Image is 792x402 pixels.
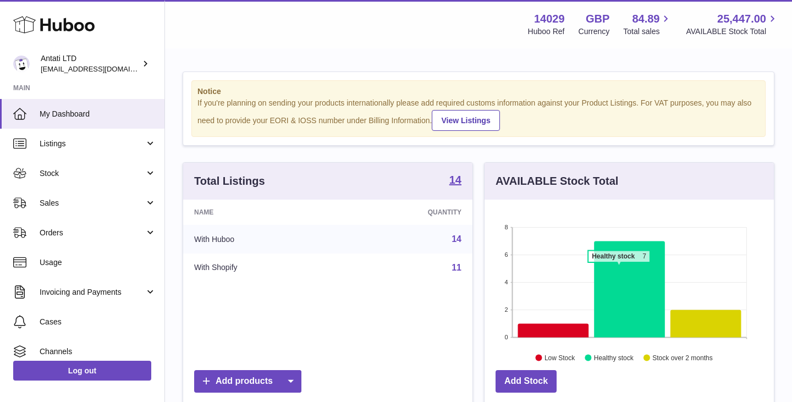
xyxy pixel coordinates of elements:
span: Total sales [623,26,672,37]
strong: GBP [586,12,609,26]
strong: Notice [197,86,760,97]
span: 84.89 [632,12,659,26]
strong: 14029 [534,12,565,26]
text: Low Stock [544,354,575,361]
span: Usage [40,257,156,268]
img: toufic@antatiskin.com [13,56,30,72]
text: 4 [504,279,508,285]
span: Listings [40,139,145,149]
td: With Shopify [183,254,339,282]
strong: 14 [449,174,461,185]
text: Healthy stock [594,354,634,361]
h3: Total Listings [194,174,265,189]
text: 2 [504,306,508,313]
span: Channels [40,346,156,357]
span: 25,447.00 [717,12,766,26]
a: 14 [449,174,461,188]
a: Add Stock [496,370,557,393]
th: Name [183,200,339,225]
a: View Listings [432,110,499,131]
span: Orders [40,228,145,238]
a: 25,447.00 AVAILABLE Stock Total [686,12,779,37]
a: 84.89 Total sales [623,12,672,37]
text: Stock over 2 months [652,354,712,361]
div: Antati LTD [41,53,140,74]
span: AVAILABLE Stock Total [686,26,779,37]
text: 8 [504,224,508,230]
h3: AVAILABLE Stock Total [496,174,618,189]
td: With Huboo [183,225,339,254]
span: My Dashboard [40,109,156,119]
text: 6 [504,251,508,258]
a: 11 [452,263,461,272]
a: 14 [452,234,461,244]
div: Currency [579,26,610,37]
span: Stock [40,168,145,179]
a: Log out [13,361,151,381]
span: Invoicing and Payments [40,287,145,298]
a: Add products [194,370,301,393]
tspan: 7 [642,252,646,260]
tspan: Healthy stock [592,252,635,260]
text: 0 [504,334,508,340]
div: If you're planning on sending your products internationally please add required customs informati... [197,98,760,131]
div: Huboo Ref [528,26,565,37]
th: Quantity [339,200,472,225]
span: [EMAIL_ADDRESS][DOMAIN_NAME] [41,64,162,73]
span: Sales [40,198,145,208]
span: Cases [40,317,156,327]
